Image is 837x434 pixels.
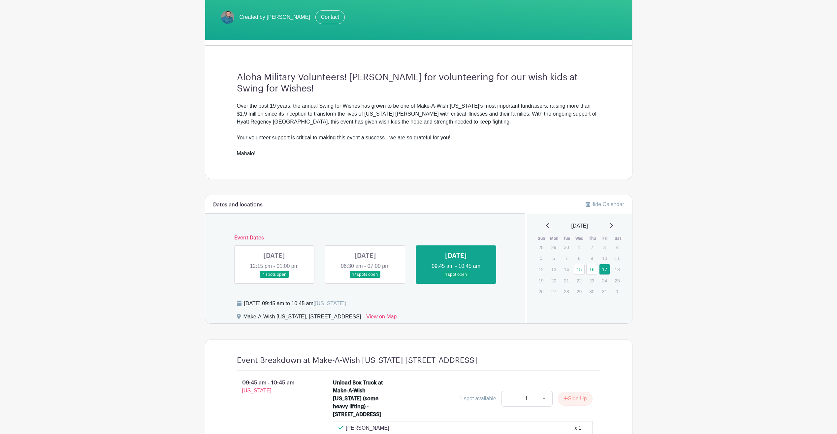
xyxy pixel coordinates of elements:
p: 18 [612,264,623,274]
a: - [501,391,517,407]
a: 15 [574,264,585,275]
p: 28 [561,286,572,297]
p: 26 [535,286,546,297]
th: Sun [535,235,548,242]
p: 1 [612,286,623,297]
p: 6 [548,253,559,263]
p: 22 [574,275,585,286]
p: 29 [574,286,585,297]
p: 5 [535,253,546,263]
th: Thu [586,235,599,242]
p: 14 [561,264,572,274]
p: 24 [599,275,610,286]
p: 3 [599,242,610,252]
p: 8 [574,253,585,263]
p: [PERSON_NAME] [346,424,389,432]
h6: Event Dates [229,235,502,241]
p: 30 [586,286,597,297]
span: [DATE] [571,222,588,230]
th: Tue [561,235,573,242]
th: Mon [548,235,561,242]
p: 19 [535,275,546,286]
div: Make-A-Wish [US_STATE], [STREET_ADDRESS] [243,313,361,323]
p: 2 [586,242,597,252]
p: 25 [612,275,623,286]
p: 11 [612,253,623,263]
p: 1 [574,242,585,252]
div: x 1 [574,424,581,432]
p: 30 [561,242,572,252]
p: 09:45 am - 10:45 am [226,376,323,397]
p: 28 [535,242,546,252]
a: Contact [315,10,345,24]
p: 13 [548,264,559,274]
p: 9 [586,253,597,263]
h4: Event Breakdown at Make-A-Wish [US_STATE] [STREET_ADDRESS] [237,356,477,365]
a: View on Map [366,313,397,323]
div: [DATE] 09:45 am to 10:45 am [244,300,346,307]
a: + [536,391,552,407]
p: 31 [599,286,610,297]
th: Sat [611,235,624,242]
p: 23 [586,275,597,286]
p: 7 [561,253,572,263]
div: Over the past 19 years, the annual Swing for Wishes has grown to be one of Make-A-Wish [US_STATE]... [237,102,600,158]
h3: Aloha Military Volunteers! [PERSON_NAME] for volunteering for our wish kids at Swing for Wishes! [237,72,600,94]
p: 4 [612,242,623,252]
p: 21 [561,275,572,286]
p: 20 [548,275,559,286]
p: 29 [548,242,559,252]
h6: Dates and locations [213,202,263,208]
span: ([US_STATE]) [313,301,346,306]
div: 1 spot available [460,395,496,403]
p: 27 [548,286,559,297]
p: 12 [535,264,546,274]
button: Sign Up [558,392,593,406]
th: Wed [573,235,586,242]
th: Fri [599,235,612,242]
div: Unload Box Truck at Make-A-Wish [US_STATE] (some heavy lifting) - [STREET_ADDRESS] [333,379,390,418]
a: Hide Calendar [586,201,624,207]
a: 16 [586,264,597,275]
a: 17 [599,264,610,275]
p: 10 [599,253,610,263]
img: will_phelps-312x214.jpg [221,11,234,24]
span: Created by [PERSON_NAME] [240,13,310,21]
